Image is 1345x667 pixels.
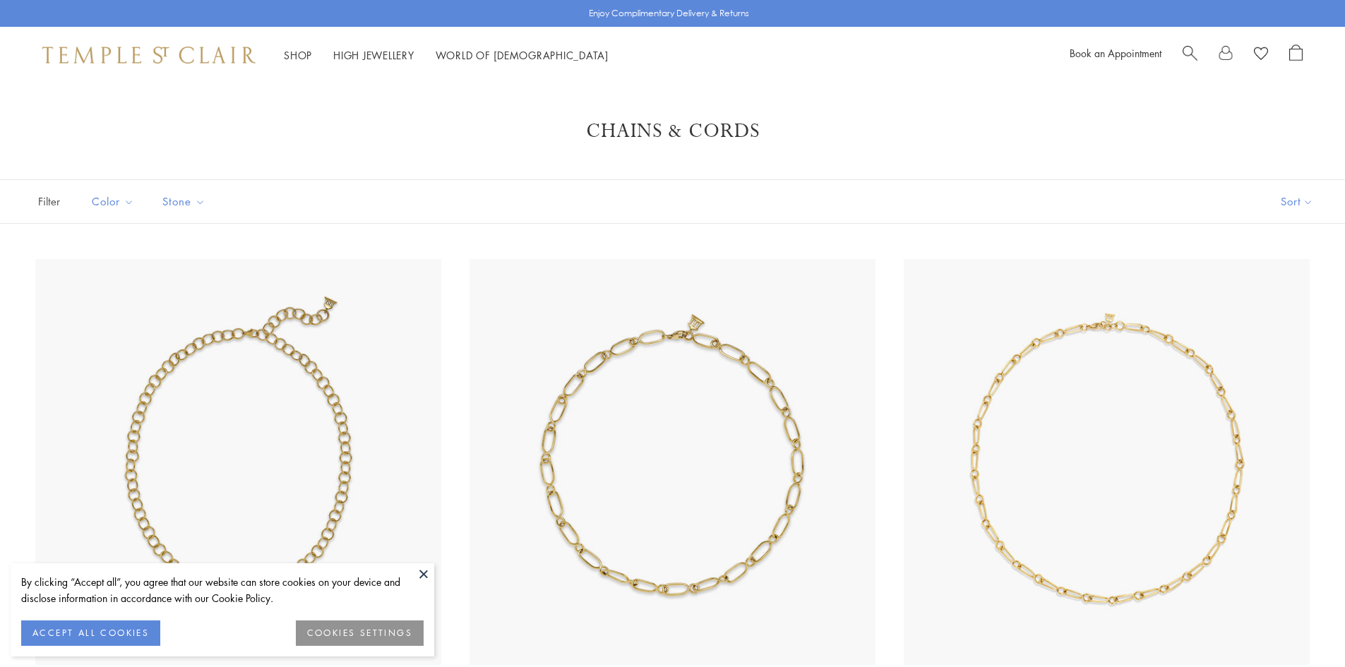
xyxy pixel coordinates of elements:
[56,119,1289,144] h1: Chains & Cords
[42,47,256,64] img: Temple St. Clair
[21,620,160,646] button: ACCEPT ALL COOKIES
[1289,44,1303,66] a: Open Shopping Bag
[81,186,145,217] button: Color
[152,186,216,217] button: Stone
[904,259,1310,665] img: N88891-SMRIV18
[589,6,749,20] p: Enjoy Complimentary Delivery & Returns
[85,193,145,210] span: Color
[296,620,424,646] button: COOKIES SETTINGS
[436,48,609,62] a: World of [DEMOGRAPHIC_DATA]World of [DEMOGRAPHIC_DATA]
[470,259,875,665] img: N88891-RIVER18
[35,259,441,665] img: N88810-ARNO18
[1249,180,1345,223] button: Show sort by
[155,193,216,210] span: Stone
[1254,44,1268,66] a: View Wishlist
[333,48,414,62] a: High JewelleryHigh Jewellery
[21,574,424,606] div: By clicking “Accept all”, you agree that our website can store cookies on your device and disclos...
[284,48,312,62] a: ShopShop
[284,47,609,64] nav: Main navigation
[1183,44,1197,66] a: Search
[1070,46,1161,60] a: Book an Appointment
